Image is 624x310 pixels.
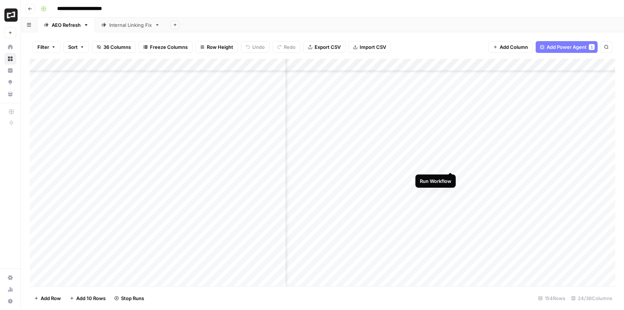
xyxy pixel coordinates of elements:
a: Opportunities [4,76,16,88]
span: Add Row [41,295,61,302]
button: Stop Runs [110,292,148,304]
span: Add Column [500,43,528,51]
span: Add 10 Rows [76,295,106,302]
span: Redo [284,43,296,51]
span: Freeze Columns [150,43,188,51]
span: Import CSV [360,43,386,51]
span: 1 [591,44,593,50]
div: 1 [589,44,595,50]
a: Browse [4,53,16,65]
span: Undo [252,43,265,51]
button: Undo [241,41,269,53]
span: 36 Columns [103,43,131,51]
a: Home [4,41,16,53]
div: 24/36 Columns [568,292,615,304]
button: Help + Support [4,295,16,307]
a: Usage [4,284,16,295]
button: Export CSV [303,41,345,53]
button: 36 Columns [92,41,136,53]
span: Export CSV [315,43,341,51]
button: Add 10 Rows [65,292,110,304]
span: Filter [37,43,49,51]
button: Add Power Agent1 [536,41,598,53]
div: Internal Linking Fix [109,21,152,29]
img: Brex Logo [4,8,18,22]
a: Internal Linking Fix [95,18,166,32]
button: Redo [272,41,300,53]
a: AEO Refresh [37,18,95,32]
span: Add Power Agent [547,43,587,51]
button: Sort [63,41,89,53]
div: 154 Rows [535,292,568,304]
button: Row Height [195,41,238,53]
button: Filter [33,41,60,53]
a: Settings [4,272,16,284]
button: Workspace: Brex [4,6,16,24]
span: Row Height [207,43,233,51]
a: Your Data [4,88,16,100]
div: Run Workflow [420,177,451,185]
button: Add Column [488,41,533,53]
button: Add Row [30,292,65,304]
button: Import CSV [348,41,391,53]
div: AEO Refresh [52,21,81,29]
span: Stop Runs [121,295,144,302]
span: Sort [68,43,78,51]
button: Freeze Columns [139,41,192,53]
a: Insights [4,65,16,76]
